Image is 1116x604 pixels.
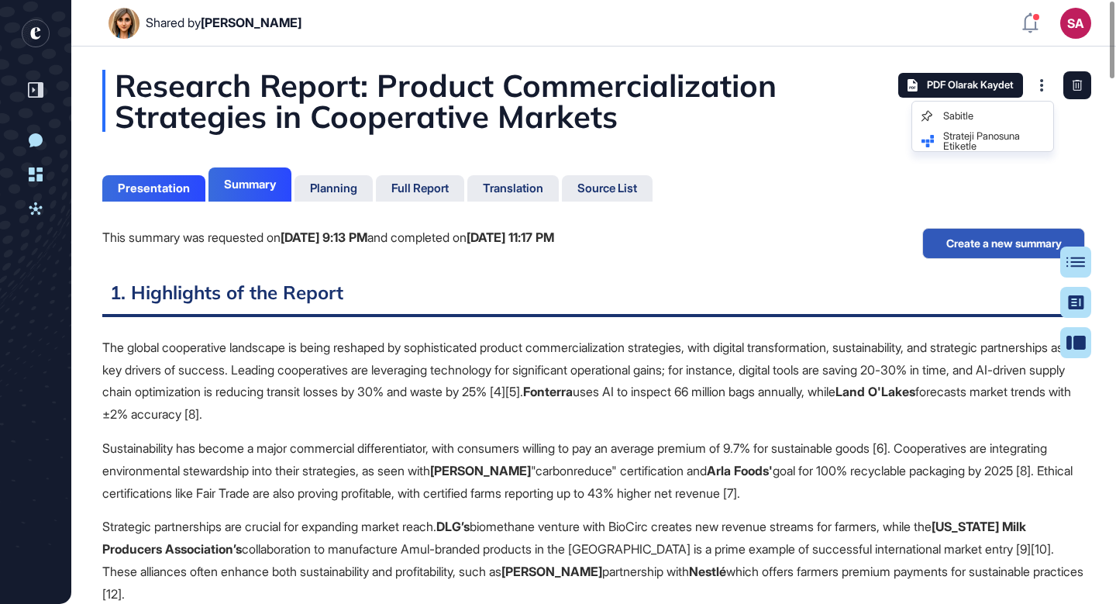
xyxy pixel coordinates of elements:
div: Source List [577,181,637,195]
strong: DLG’s [436,519,470,534]
b: [DATE] 9:13 PM [281,230,367,245]
div: entrapeer-logo [22,19,50,47]
p: Sustainability has become a major commercial differentiator, with consumers willing to pay an ave... [102,437,1085,504]
div: Presentation [118,181,190,195]
div: Planning [310,181,357,195]
b: [DATE] 11:17 PM [467,230,554,245]
span: Sabitle [943,111,1044,121]
div: Summary [224,178,276,192]
strong: [PERSON_NAME] [501,564,602,579]
span: PDF Olarak Kaydet [927,79,1014,91]
div: Shared by [146,16,301,30]
strong: Land O'Lakes [835,384,915,399]
strong: Arla Foods' [707,463,773,478]
img: User Image [108,8,139,39]
div: Full Report [391,181,449,195]
p: The global cooperative landscape is being reshaped by sophisticated product commercialization str... [102,337,1085,426]
div: This summary was requested on and completed on [102,228,554,248]
button: SA [1060,8,1091,39]
strong: Fonterra [523,384,573,399]
h2: 1. Highlights of the Report [102,279,1085,317]
span: Strateji Panosuna Etiketle [943,131,1044,151]
div: Translation [483,181,543,195]
button: Create a new summary [922,228,1085,259]
strong: [PERSON_NAME] [430,463,531,478]
strong: Nestlé [689,564,726,579]
div: Research Report: Product Commercialization Strategies in Cooperative Markets [102,70,1085,132]
span: [PERSON_NAME] [201,15,301,30]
